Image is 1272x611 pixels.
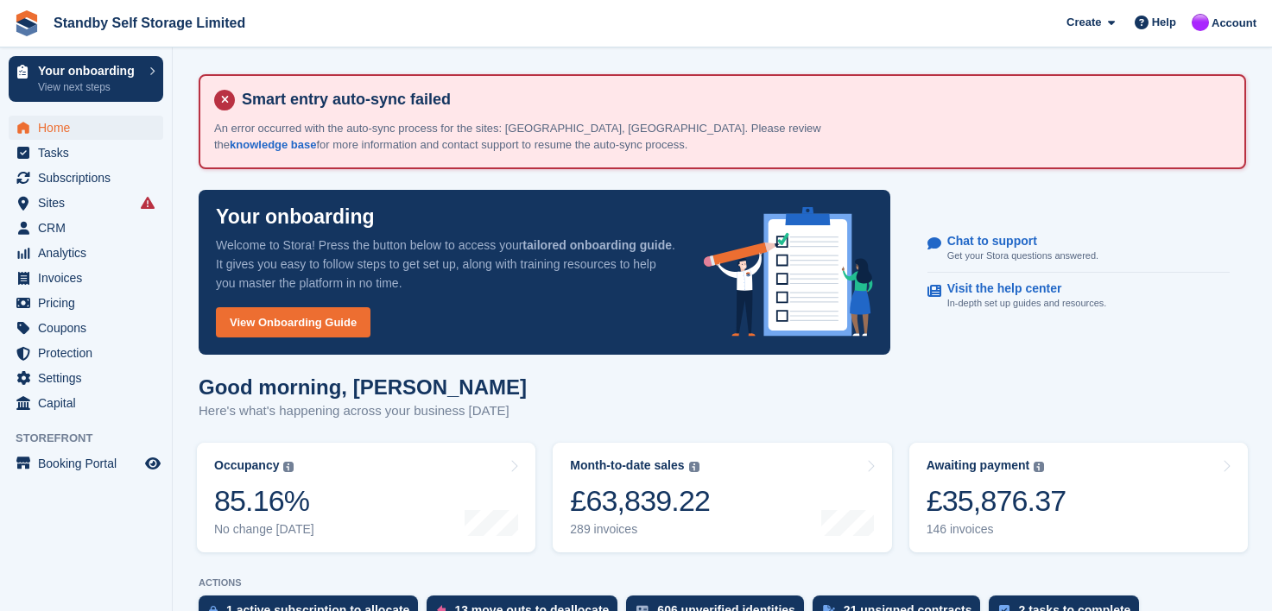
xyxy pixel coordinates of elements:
[47,9,252,37] a: Standby Self Storage Limited
[704,207,873,337] img: onboarding-info-6c161a55d2c0e0a8cae90662b2fe09162a5109e8cc188191df67fb4f79e88e88.svg
[216,307,370,337] a: View Onboarding Guide
[38,79,141,95] p: View next steps
[1066,14,1101,31] span: Create
[38,316,142,340] span: Coupons
[38,216,142,240] span: CRM
[199,401,527,421] p: Here's what's happening across your business [DATE]
[38,366,142,390] span: Settings
[1192,14,1209,31] img: Sue Ford
[38,391,142,415] span: Capital
[1212,15,1256,32] span: Account
[214,120,862,154] p: An error occurred with the auto-sync process for the sites: [GEOGRAPHIC_DATA], [GEOGRAPHIC_DATA]....
[9,316,163,340] a: menu
[214,522,314,537] div: No change [DATE]
[9,116,163,140] a: menu
[570,483,710,519] div: £63,839.22
[16,430,172,447] span: Storefront
[142,453,163,474] a: Preview store
[38,266,142,290] span: Invoices
[38,341,142,365] span: Protection
[9,266,163,290] a: menu
[199,577,1246,589] p: ACTIONS
[522,238,672,252] strong: tailored onboarding guide
[216,236,676,293] p: Welcome to Stora! Press the button below to access your . It gives you easy to follow steps to ge...
[38,291,142,315] span: Pricing
[38,451,142,476] span: Booking Portal
[9,191,163,215] a: menu
[38,191,142,215] span: Sites
[38,166,142,190] span: Subscriptions
[570,458,684,473] div: Month-to-date sales
[9,141,163,165] a: menu
[38,116,142,140] span: Home
[927,225,1230,273] a: Chat to support Get your Stora questions answered.
[947,281,1093,296] p: Visit the help center
[1034,462,1044,472] img: icon-info-grey-7440780725fd019a000dd9b08b2336e03edf1995a4989e88bcd33f0948082b44.svg
[927,483,1066,519] div: £35,876.37
[1152,14,1176,31] span: Help
[214,483,314,519] div: 85.16%
[9,291,163,315] a: menu
[927,522,1066,537] div: 146 invoices
[689,462,699,472] img: icon-info-grey-7440780725fd019a000dd9b08b2336e03edf1995a4989e88bcd33f0948082b44.svg
[214,458,279,473] div: Occupancy
[947,234,1085,249] p: Chat to support
[235,90,1231,110] h4: Smart entry auto-sync failed
[947,249,1098,263] p: Get your Stora questions answered.
[9,216,163,240] a: menu
[216,207,375,227] p: Your onboarding
[9,56,163,102] a: Your onboarding View next steps
[230,138,316,151] a: knowledge base
[197,443,535,552] a: Occupancy 85.16% No change [DATE]
[9,391,163,415] a: menu
[9,451,163,476] a: menu
[38,65,141,77] p: Your onboarding
[38,141,142,165] span: Tasks
[38,241,142,265] span: Analytics
[9,341,163,365] a: menu
[9,366,163,390] a: menu
[199,375,527,399] h1: Good morning, [PERSON_NAME]
[909,443,1248,552] a: Awaiting payment £35,876.37 146 invoices
[927,458,1030,473] div: Awaiting payment
[947,296,1107,311] p: In-depth set up guides and resources.
[570,522,710,537] div: 289 invoices
[553,443,891,552] a: Month-to-date sales £63,839.22 289 invoices
[9,166,163,190] a: menu
[9,241,163,265] a: menu
[14,10,40,36] img: stora-icon-8386f47178a22dfd0bd8f6a31ec36ba5ce8667c1dd55bd0f319d3a0aa187defe.svg
[141,196,155,210] i: Smart entry sync failures have occurred
[283,462,294,472] img: icon-info-grey-7440780725fd019a000dd9b08b2336e03edf1995a4989e88bcd33f0948082b44.svg
[927,273,1230,319] a: Visit the help center In-depth set up guides and resources.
